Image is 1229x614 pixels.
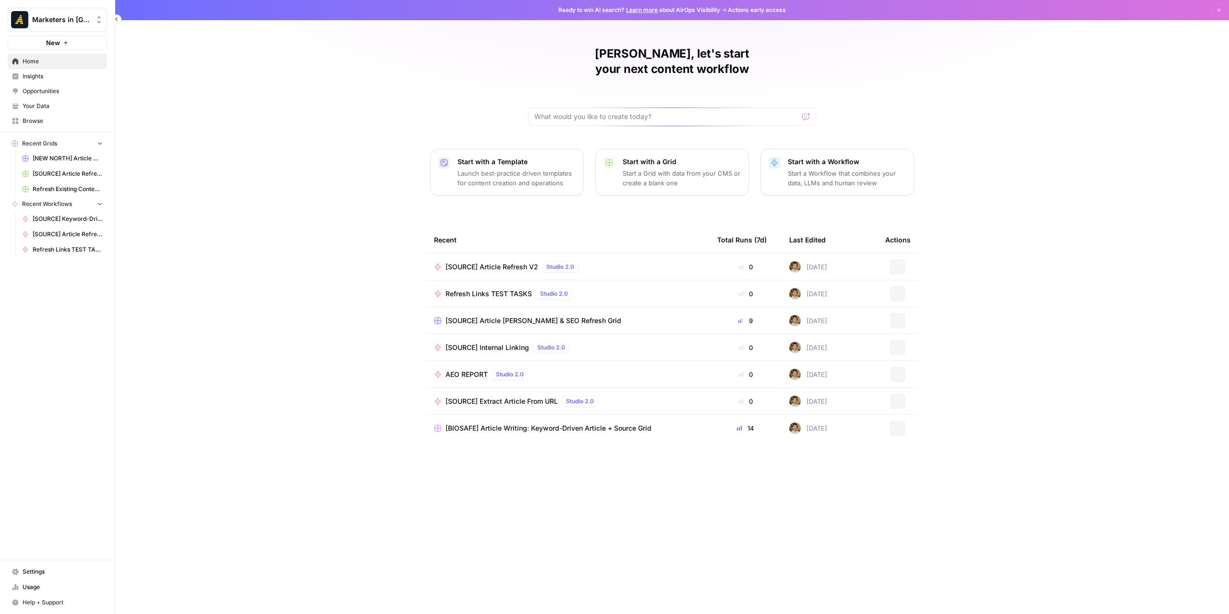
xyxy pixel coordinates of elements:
[22,139,57,148] span: Recent Grids
[33,154,103,163] span: [NEW NORTH] Article Writing - Keyword Driven Articles Grid
[11,11,28,28] img: Marketers in Demand Logo
[446,262,538,272] span: [SOURCE] Article Refresh V2
[789,396,827,407] div: [DATE]
[458,157,576,167] p: Start with a Template
[33,169,103,178] span: [SOURCE] Article Refresh Grid WIP
[8,69,107,84] a: Insights
[717,316,774,325] div: 9
[789,342,801,353] img: 5zyzjh3tw4s3l6pe5wy4otrd1hyg
[23,117,103,125] span: Browse
[33,185,103,193] span: Refresh Existing Content (DELETE)
[717,370,774,379] div: 0
[717,262,774,272] div: 0
[22,200,72,208] span: Recent Workflows
[434,261,702,273] a: [SOURCE] Article Refresh V2Studio 2.0
[789,261,827,273] div: [DATE]
[434,423,702,433] a: [BIOSAFE] Article Writing: Keyword-Driven Article + Source Grid
[595,149,749,196] button: Start with a GridStart a Grid with data from your CMS or create a blank one
[566,397,594,406] span: Studio 2.0
[23,102,103,110] span: Your Data
[18,227,107,242] a: [SOURCE] Article Refresh V2
[540,289,568,298] span: Studio 2.0
[46,38,60,48] span: New
[434,396,702,407] a: [SOURCE] Extract Article From URLStudio 2.0
[8,54,107,69] a: Home
[537,343,565,352] span: Studio 2.0
[23,87,103,96] span: Opportunities
[789,422,827,434] div: [DATE]
[789,342,827,353] div: [DATE]
[23,567,103,576] span: Settings
[717,227,767,253] div: Total Runs (7d)
[8,113,107,129] a: Browse
[446,316,621,325] span: [SOURCE] Article [PERSON_NAME] & SEO Refresh Grid
[8,595,107,610] button: Help + Support
[534,112,798,121] input: What would you like to create today?
[8,98,107,114] a: Your Data
[717,343,774,352] div: 0
[446,423,651,433] span: [BIOSAFE] Article Writing: Keyword-Driven Article + Source Grid
[434,316,702,325] a: [SOURCE] Article [PERSON_NAME] & SEO Refresh Grid
[626,6,658,13] a: Learn more
[32,15,90,24] span: Marketers in [GEOGRAPHIC_DATA]
[789,288,827,300] div: [DATE]
[623,169,741,188] p: Start a Grid with data from your CMS or create a blank one
[789,315,827,326] div: [DATE]
[8,36,107,50] button: New
[760,149,914,196] button: Start with a WorkflowStart a Workflow that combines your data, LLMs and human review
[18,242,107,257] a: Refresh Links TEST TASKS
[496,370,524,379] span: Studio 2.0
[885,227,911,253] div: Actions
[33,230,103,239] span: [SOURCE] Article Refresh V2
[434,369,702,380] a: AEO REPORTStudio 2.0
[446,370,488,379] span: AEO REPORT
[23,57,103,66] span: Home
[789,227,826,253] div: Last Edited
[717,397,774,406] div: 0
[458,169,576,188] p: Launch best-practice driven templates for content creation and operations
[23,583,103,591] span: Usage
[8,8,107,32] button: Workspace: Marketers in Demand
[8,197,107,211] button: Recent Workflows
[8,84,107,99] a: Opportunities
[789,369,827,380] div: [DATE]
[789,422,801,434] img: 5zyzjh3tw4s3l6pe5wy4otrd1hyg
[33,215,103,223] span: [SOURCE] Keyword-Driven Article: Content Brief
[623,157,741,167] p: Start with a Grid
[430,149,584,196] button: Start with a TemplateLaunch best-practice driven templates for content creation and operations
[446,289,532,299] span: Refresh Links TEST TASKS
[434,342,702,353] a: [SOURCE] Internal LinkingStudio 2.0
[434,227,702,253] div: Recent
[788,169,906,188] p: Start a Workflow that combines your data, LLMs and human review
[18,151,107,166] a: [NEW NORTH] Article Writing - Keyword Driven Articles Grid
[789,396,801,407] img: 5zyzjh3tw4s3l6pe5wy4otrd1hyg
[446,397,558,406] span: [SOURCE] Extract Article From URL
[33,245,103,254] span: Refresh Links TEST TASKS
[8,136,107,151] button: Recent Grids
[18,181,107,197] a: Refresh Existing Content (DELETE)
[23,72,103,81] span: Insights
[789,369,801,380] img: 5zyzjh3tw4s3l6pe5wy4otrd1hyg
[8,564,107,579] a: Settings
[446,343,529,352] span: [SOURCE] Internal Linking
[18,211,107,227] a: [SOURCE] Keyword-Driven Article: Content Brief
[558,6,720,14] span: Ready to win AI search? about AirOps Visibility
[789,288,801,300] img: 5zyzjh3tw4s3l6pe5wy4otrd1hyg
[789,315,801,326] img: 5zyzjh3tw4s3l6pe5wy4otrd1hyg
[788,157,906,167] p: Start with a Workflow
[23,598,103,607] span: Help + Support
[528,46,816,77] h1: [PERSON_NAME], let's start your next content workflow
[717,423,774,433] div: 14
[18,166,107,181] a: [SOURCE] Article Refresh Grid WIP
[8,579,107,595] a: Usage
[717,289,774,299] div: 0
[789,261,801,273] img: 5zyzjh3tw4s3l6pe5wy4otrd1hyg
[434,288,702,300] a: Refresh Links TEST TASKSStudio 2.0
[728,6,786,14] span: Actions early access
[546,263,574,271] span: Studio 2.0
